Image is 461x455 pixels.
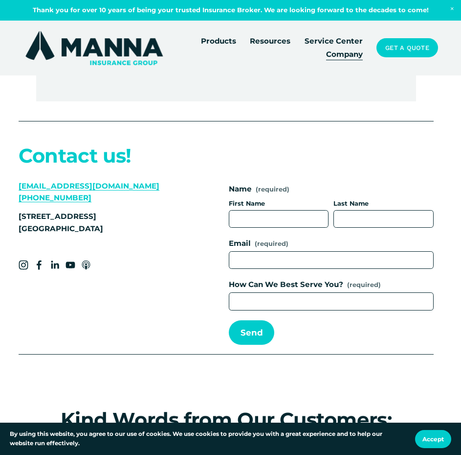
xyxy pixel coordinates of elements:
[50,260,60,270] a: LinkedIn
[241,328,263,337] span: Send
[81,260,91,270] a: Apple Podcasts
[255,239,288,249] span: (required)
[229,279,343,290] span: How Can We Best Serve You?
[10,430,405,448] p: By using this website, you agree to our use of cookies. We use cookies to provide you with a grea...
[229,199,329,210] div: First Name
[19,193,91,202] a: [PHONE_NUMBER]
[256,187,289,193] span: (required)
[19,211,188,234] p: [STREET_ADDRESS] [GEOGRAPHIC_DATA]
[415,430,451,448] button: Accept
[23,29,165,67] img: Manna Insurance Group
[19,145,188,167] h2: Contact us!
[19,404,434,435] p: Kind Words from Our Customers:
[201,34,236,48] a: folder dropdown
[19,181,159,191] a: [EMAIL_ADDRESS][DOMAIN_NAME]
[376,38,438,57] a: Get a Quote
[19,260,28,270] a: Instagram
[305,34,363,48] a: Service Center
[347,280,381,290] span: (required)
[326,48,363,61] a: Company
[229,320,274,345] button: SendSend
[250,35,290,47] span: Resources
[422,435,444,443] span: Accept
[229,238,251,249] span: Email
[333,199,433,210] div: Last Name
[34,260,44,270] a: Facebook
[201,35,236,47] span: Products
[229,183,252,195] span: Name
[66,260,75,270] a: YouTube
[250,34,290,48] a: folder dropdown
